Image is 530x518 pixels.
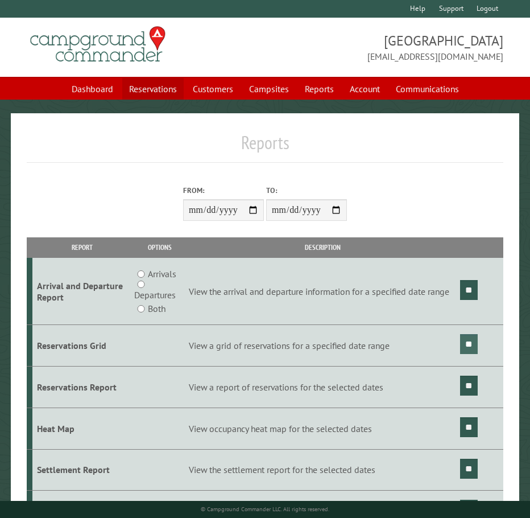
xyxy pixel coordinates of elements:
th: Report [32,237,133,257]
td: View the arrival and departure information for a specified date range [187,258,458,325]
a: Account [343,78,387,100]
img: Campground Commander [27,22,169,67]
a: Dashboard [65,78,120,100]
label: Arrivals [148,267,176,281]
th: Description [187,237,458,257]
td: Reservations Grid [32,325,133,367]
td: View the settlement report for the selected dates [187,449,458,491]
td: View a grid of reservations for a specified date range [187,325,458,367]
th: Options [132,237,187,257]
td: Heat Map [32,408,133,449]
td: Settlement Report [32,449,133,491]
td: Reservations Report [32,366,133,408]
label: To: [266,185,347,196]
a: Customers [186,78,240,100]
h1: Reports [27,131,504,163]
a: Communications [389,78,466,100]
td: Arrival and Departure Report [32,258,133,325]
a: Campsites [242,78,296,100]
small: © Campground Commander LLC. All rights reserved. [201,505,329,513]
label: Both [148,302,165,315]
td: View a report of reservations for the selected dates [187,366,458,408]
a: Reports [298,78,341,100]
label: Departures [134,288,176,302]
span: [GEOGRAPHIC_DATA] [EMAIL_ADDRESS][DOMAIN_NAME] [265,31,503,63]
td: View occupancy heat map for the selected dates [187,408,458,449]
a: Reservations [122,78,184,100]
label: From: [183,185,264,196]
